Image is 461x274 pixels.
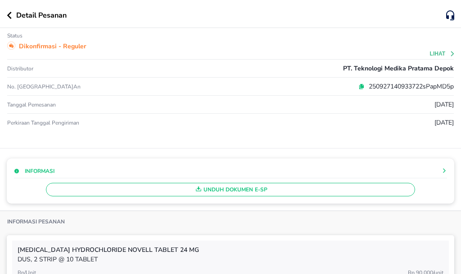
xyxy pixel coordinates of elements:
[434,118,454,127] p: [DATE]
[19,42,86,51] p: Dikonfirmasi - Reguler
[7,65,33,72] p: Distributor
[7,83,156,90] p: No. [GEOGRAPHIC_DATA]an
[343,64,454,73] p: PT. Teknologi Medika Pratama Depok
[434,100,454,109] p: [DATE]
[7,218,65,225] p: Informasi Pesanan
[46,183,415,196] button: Unduh Dokumen e-SP
[18,255,443,264] p: DUS, 2 STRIP @ 10 TABLET
[14,167,54,175] button: Informasi
[365,82,454,91] p: 250927140933722sPapMD5p
[430,51,456,57] button: Lihat
[50,184,411,195] span: Unduh Dokumen e-SP
[7,32,23,39] p: Status
[16,10,67,21] p: Detail Pesanan
[7,119,79,126] p: Perkiraan Tanggal Pengiriman
[25,167,54,175] p: Informasi
[7,101,56,108] p: Tanggal pemesanan
[18,245,443,255] p: [MEDICAL_DATA] HYDROCHLORIDE Novell TABLET 24 MG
